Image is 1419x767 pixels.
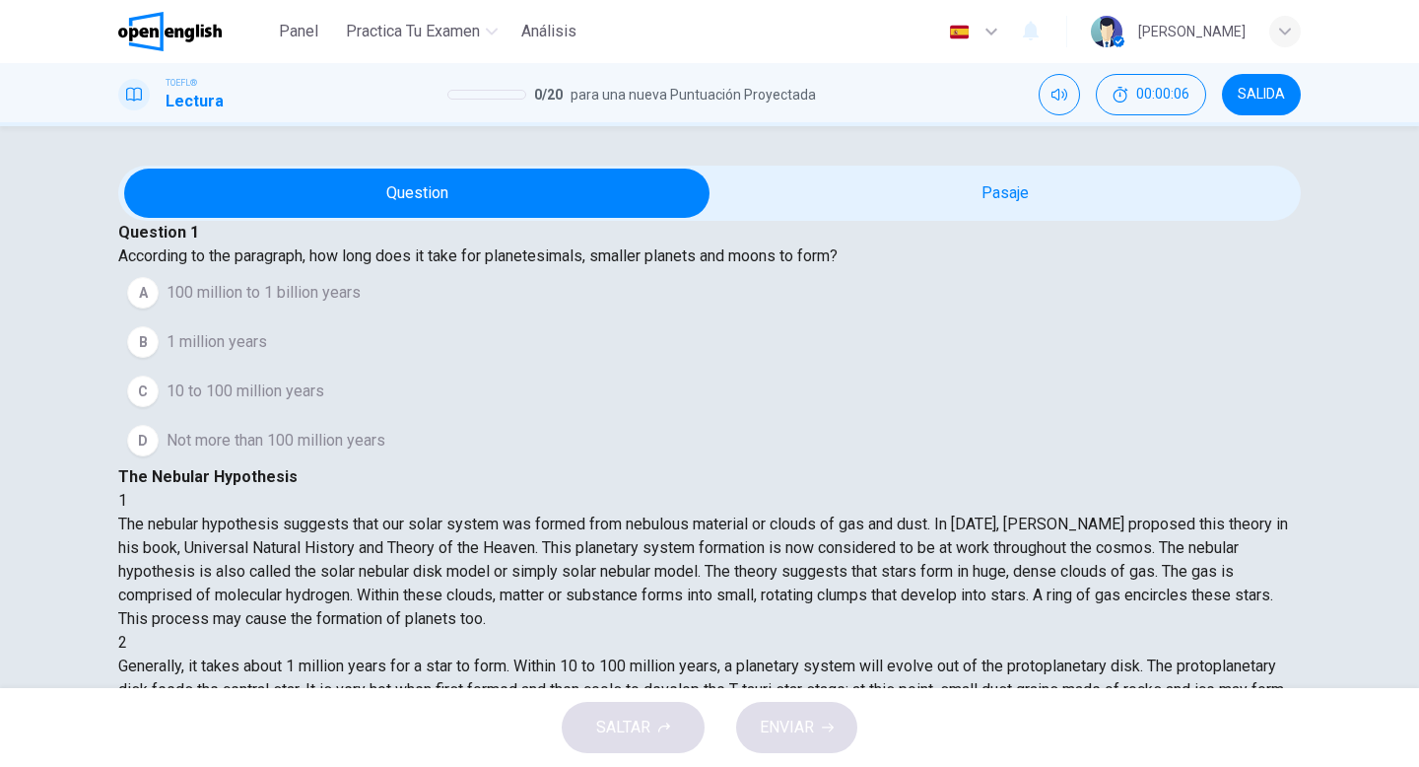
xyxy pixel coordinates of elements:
[521,20,576,43] span: Análisis
[279,20,318,43] span: Panel
[338,14,506,49] button: Practica tu examen
[1138,20,1246,43] div: [PERSON_NAME]
[118,465,1301,489] h4: The Nebular Hypothesis
[118,657,1287,723] span: Generally, it takes about 1 million years for a star to form. Within 10 to 100 million years, a p...
[118,416,1301,465] button: DNot more than 100 million years
[127,425,159,456] div: D
[127,277,159,309] div: A
[118,268,1301,317] button: A100 million to 1 billion years
[118,12,267,51] a: OpenEnglish logo
[1222,74,1301,115] button: SALIDA
[1136,87,1189,103] span: 00:00:06
[166,76,197,90] span: TOEFL®
[534,83,563,106] span: 0 / 20
[267,14,330,49] button: Panel
[118,631,1301,655] div: 2
[1039,74,1080,115] div: Silenciar
[1096,74,1206,115] div: Ocultar
[346,20,480,43] span: Practica tu examen
[118,515,1288,628] span: The nebular hypothesis suggests that our solar system was formed from nebulous material or clouds...
[167,429,385,453] span: Not more than 100 million years
[118,489,1301,513] div: 1
[167,380,324,403] span: 10 to 100 million years
[1096,74,1206,115] button: 00:00:06
[127,326,159,358] div: B
[947,25,972,39] img: es
[127,376,159,407] div: C
[513,14,584,49] button: Análisis
[118,246,838,265] span: According to the paragraph, how long does it take for planetesimals, smaller planets and moons to...
[1238,87,1285,103] span: SALIDA
[118,317,1301,367] button: B1 million years
[571,83,816,106] span: para una nueva Puntuación Proyectada
[118,12,222,51] img: OpenEnglish logo
[166,90,224,113] h1: Lectura
[167,281,361,305] span: 100 million to 1 billion years
[118,367,1301,416] button: C10 to 100 million years
[1091,16,1122,47] img: Profile picture
[167,330,267,354] span: 1 million years
[118,221,1301,244] h4: Question 1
